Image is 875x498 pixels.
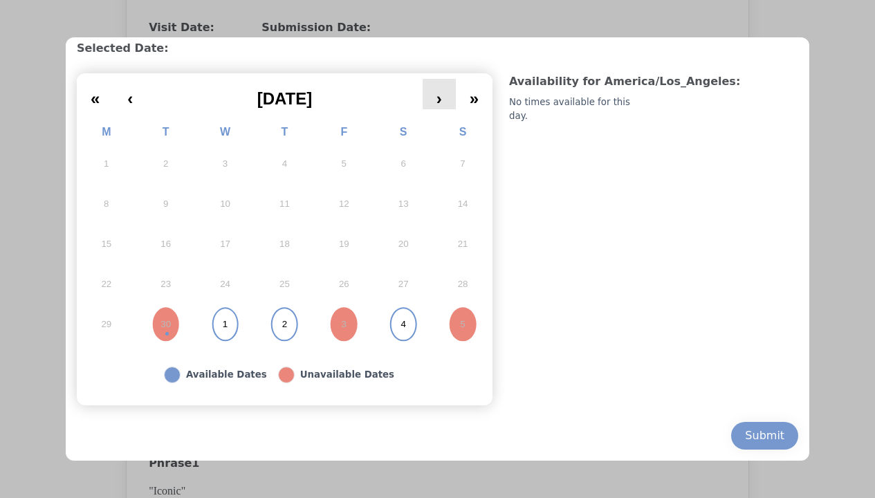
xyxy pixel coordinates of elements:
abbr: September 12, 2025 [339,198,349,210]
button: October 2, 2025 [255,304,315,344]
button: October 4, 2025 [374,304,433,344]
button: September 11, 2025 [255,184,315,224]
abbr: Sunday [459,126,467,138]
div: No times available for this day. [509,95,651,123]
button: [DATE] [147,79,422,109]
abbr: September 18, 2025 [279,238,290,250]
button: › [423,79,456,109]
button: September 15, 2025 [77,224,136,264]
abbr: September 13, 2025 [398,198,409,210]
abbr: September 8, 2025 [104,198,109,210]
button: ‹ [113,79,147,109]
button: September 7, 2025 [433,144,492,184]
abbr: September 30, 2025 [160,318,171,331]
abbr: September 2, 2025 [163,158,168,170]
abbr: September 25, 2025 [279,278,290,290]
button: September 2, 2025 [136,144,196,184]
abbr: September 10, 2025 [220,198,230,210]
abbr: Monday [102,126,111,138]
abbr: September 19, 2025 [339,238,349,250]
button: September 9, 2025 [136,184,196,224]
button: September 19, 2025 [314,224,374,264]
abbr: October 2, 2025 [282,318,287,331]
button: September 18, 2025 [255,224,315,264]
span: [DATE] [257,89,313,108]
abbr: September 16, 2025 [160,238,171,250]
abbr: September 29, 2025 [101,318,111,331]
abbr: September 6, 2025 [400,158,405,170]
button: September 26, 2025 [314,264,374,304]
abbr: September 28, 2025 [458,278,468,290]
button: September 5, 2025 [314,144,374,184]
abbr: October 3, 2025 [342,318,347,331]
button: October 1, 2025 [196,304,255,344]
button: September 16, 2025 [136,224,196,264]
abbr: September 5, 2025 [342,158,347,170]
h3: Selected Date: [77,40,798,57]
button: September 23, 2025 [136,264,196,304]
abbr: September 14, 2025 [458,198,468,210]
button: September 24, 2025 [196,264,255,304]
abbr: September 21, 2025 [458,238,468,250]
abbr: September 23, 2025 [160,278,171,290]
div: Unavailable Dates [300,368,394,382]
button: September 10, 2025 [196,184,255,224]
abbr: September 1, 2025 [104,158,109,170]
div: Submit [745,427,784,444]
abbr: Thursday [282,126,288,138]
button: October 5, 2025 [433,304,492,344]
button: October 3, 2025 [314,304,374,344]
button: September 25, 2025 [255,264,315,304]
abbr: Tuesday [163,126,169,138]
abbr: September 15, 2025 [101,238,111,250]
button: September 22, 2025 [77,264,136,304]
abbr: September 26, 2025 [339,278,349,290]
button: « [77,79,113,109]
button: September 27, 2025 [374,264,433,304]
button: September 13, 2025 [374,184,433,224]
button: September 4, 2025 [255,144,315,184]
abbr: September 24, 2025 [220,278,230,290]
div: Available Dates [186,368,267,382]
button: September 12, 2025 [314,184,374,224]
button: » [456,79,492,109]
button: Submit [731,422,798,450]
button: September 17, 2025 [196,224,255,264]
button: September 21, 2025 [433,224,492,264]
abbr: September 27, 2025 [398,278,409,290]
abbr: September 9, 2025 [163,198,168,210]
abbr: October 4, 2025 [400,318,405,331]
button: September 28, 2025 [433,264,492,304]
abbr: Friday [340,126,347,138]
abbr: September 20, 2025 [398,238,409,250]
button: September 6, 2025 [374,144,433,184]
button: September 30, 2025 [136,304,196,344]
abbr: September 4, 2025 [282,158,287,170]
button: September 29, 2025 [77,304,136,344]
abbr: October 5, 2025 [460,318,465,331]
button: September 20, 2025 [374,224,433,264]
abbr: Saturday [400,126,407,138]
abbr: September 22, 2025 [101,278,111,290]
abbr: September 3, 2025 [223,158,228,170]
abbr: October 1, 2025 [223,318,228,331]
button: September 1, 2025 [77,144,136,184]
button: September 14, 2025 [433,184,492,224]
abbr: September 17, 2025 [220,238,230,250]
abbr: September 7, 2025 [460,158,465,170]
h3: Availability for America/Los_Angeles : [509,73,798,90]
abbr: September 11, 2025 [279,198,290,210]
button: September 3, 2025 [196,144,255,184]
abbr: Wednesday [220,126,230,138]
button: September 8, 2025 [77,184,136,224]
